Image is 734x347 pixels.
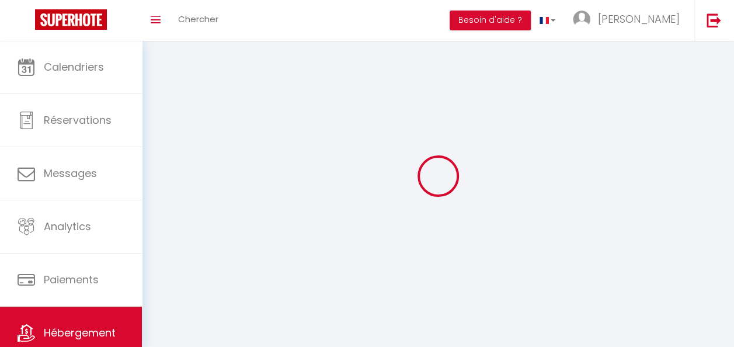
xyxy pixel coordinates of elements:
[44,166,97,181] span: Messages
[598,12,680,26] span: [PERSON_NAME]
[44,113,112,127] span: Réservations
[44,219,91,234] span: Analytics
[450,11,531,30] button: Besoin d'aide ?
[44,60,104,74] span: Calendriers
[9,5,44,40] button: Ouvrir le widget de chat LiveChat
[44,272,99,287] span: Paiements
[35,9,107,30] img: Super Booking
[178,13,218,25] span: Chercher
[573,11,590,28] img: ...
[707,13,721,27] img: logout
[44,325,116,340] span: Hébergement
